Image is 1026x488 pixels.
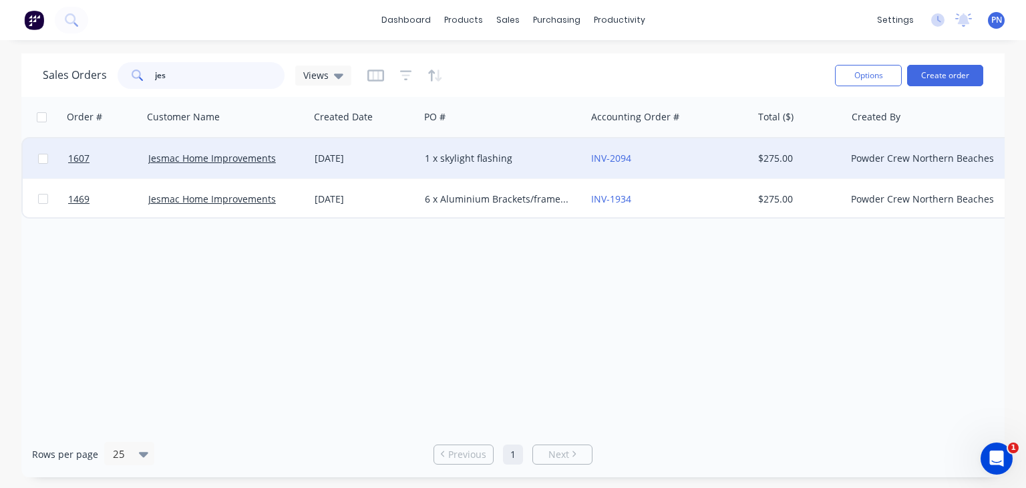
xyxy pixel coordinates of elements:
[758,110,794,124] div: Total ($)
[314,110,373,124] div: Created Date
[303,68,329,82] span: Views
[68,152,90,165] span: 1607
[32,448,98,461] span: Rows per page
[503,445,523,465] a: Page 1 is your current page
[851,152,999,165] div: Powder Crew Northern Beaches
[981,443,1013,475] iframe: Intercom live chat
[24,10,44,30] img: Factory
[315,193,414,206] div: [DATE]
[991,14,1002,26] span: PN
[68,138,148,178] a: 1607
[835,65,902,86] button: Options
[870,10,920,30] div: settings
[591,193,631,205] a: INV-1934
[438,10,490,30] div: products
[155,62,285,89] input: Search...
[448,448,486,461] span: Previous
[375,10,438,30] a: dashboard
[68,193,90,206] span: 1469
[526,10,587,30] div: purchasing
[1008,443,1019,453] span: 1
[424,110,446,124] div: PO #
[591,152,631,164] a: INV-2094
[434,448,493,461] a: Previous page
[67,110,102,124] div: Order #
[147,110,220,124] div: Customer Name
[852,110,900,124] div: Created By
[758,152,836,165] div: $275.00
[315,152,414,165] div: [DATE]
[428,445,598,465] ul: Pagination
[425,152,573,165] div: 1 x skylight flashing
[490,10,526,30] div: sales
[425,193,573,206] div: 6 x Aluminium Brackets/frames - Powder Coat - DEEP OCEAN/MOUNTAIN BLUE
[591,110,679,124] div: Accounting Order #
[148,152,276,164] a: Jesmac Home Improvements
[758,193,836,206] div: $275.00
[43,69,107,82] h1: Sales Orders
[907,65,983,86] button: Create order
[533,448,592,461] a: Next page
[148,193,276,205] a: Jesmac Home Improvements
[587,10,652,30] div: productivity
[68,179,148,219] a: 1469
[548,448,569,461] span: Next
[851,193,999,206] div: Powder Crew Northern Beaches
